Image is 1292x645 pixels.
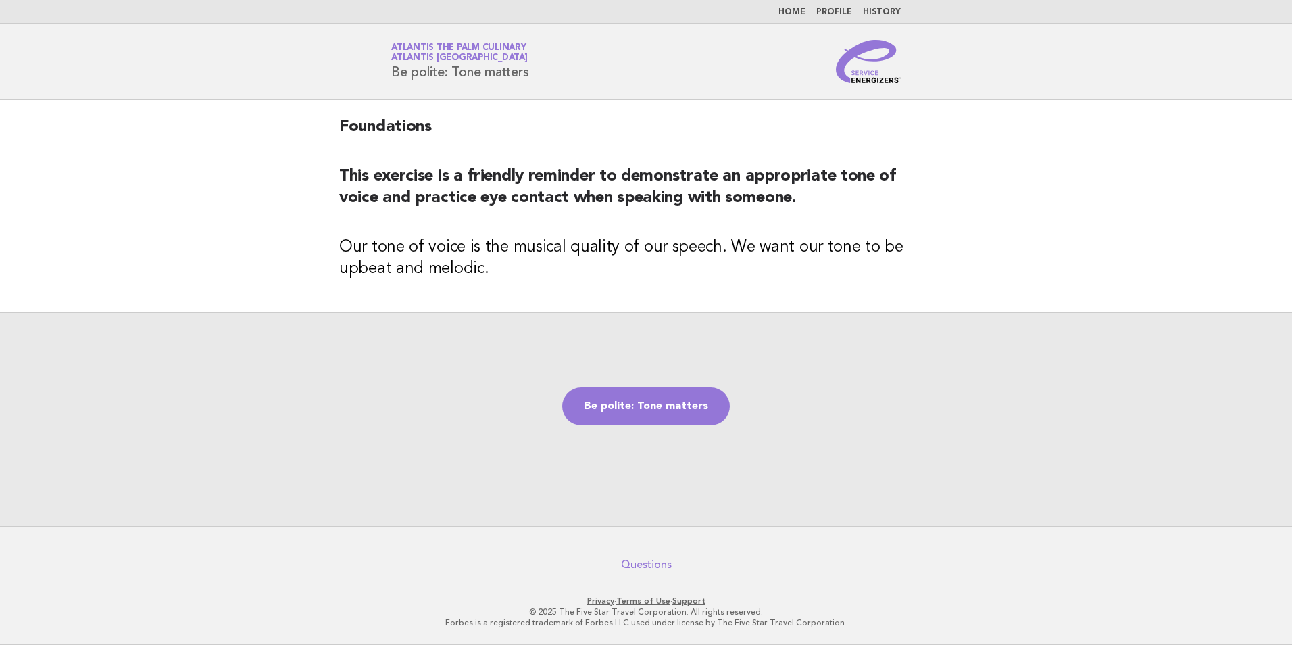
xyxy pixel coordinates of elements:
[232,617,1060,628] p: Forbes is a registered trademark of Forbes LLC used under license by The Five Star Travel Corpora...
[816,8,852,16] a: Profile
[391,54,528,63] span: Atlantis [GEOGRAPHIC_DATA]
[672,596,705,606] a: Support
[836,40,901,83] img: Service Energizers
[863,8,901,16] a: History
[621,558,672,571] a: Questions
[587,596,614,606] a: Privacy
[391,43,528,62] a: Atlantis The Palm CulinaryAtlantis [GEOGRAPHIC_DATA]
[339,166,953,220] h2: This exercise is a friendly reminder to demonstrate an appropriate tone of voice and practice eye...
[562,387,730,425] a: Be polite: Tone matters
[391,44,528,79] h1: Be polite: Tone matters
[778,8,805,16] a: Home
[339,237,953,280] h3: Our tone of voice is the musical quality of our speech. We want our tone to be upbeat and melodic.
[232,606,1060,617] p: © 2025 The Five Star Travel Corporation. All rights reserved.
[339,116,953,149] h2: Foundations
[232,596,1060,606] p: · ·
[616,596,670,606] a: Terms of Use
